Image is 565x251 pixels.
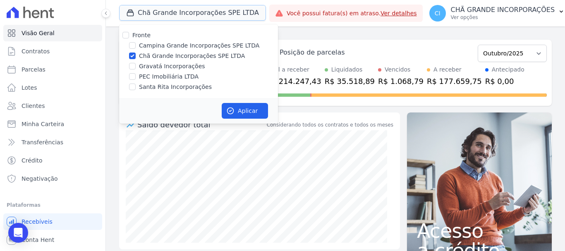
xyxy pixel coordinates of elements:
span: Transferências [22,138,63,146]
label: Campina Grande Incorporações SPE LTDA [139,41,259,50]
div: Posição de parcelas [280,48,345,57]
label: Fronte [132,32,151,38]
div: Antecipado [492,65,524,74]
div: Saldo devedor total [137,119,265,130]
div: R$ 0,00 [485,76,524,87]
p: CHÃ GRANDE INCORPORAÇÕES [451,6,555,14]
p: Ver opções [451,14,555,21]
div: Open Intercom Messenger [8,223,28,243]
span: Lotes [22,84,37,92]
div: R$ 35.518,89 [325,76,375,87]
span: Clientes [22,102,45,110]
label: Chã Grande Incorporações SPE LTDA [139,52,245,60]
div: Liquidados [331,65,363,74]
div: A receber [433,65,462,74]
a: Ver detalhes [381,10,417,17]
div: Vencidos [385,65,410,74]
a: Recebíveis [3,213,102,230]
a: Clientes [3,98,102,114]
span: Negativação [22,175,58,183]
a: Contratos [3,43,102,60]
div: R$ 1.068,79 [378,76,424,87]
a: Visão Geral [3,25,102,41]
span: Crédito [22,156,43,165]
span: Recebíveis [22,218,53,226]
span: Você possui fatura(s) em atraso. [287,9,417,18]
span: Minha Carteira [22,120,64,128]
button: Chã Grande Incorporações SPE LTDA [119,5,266,21]
span: CI [435,10,441,16]
a: Lotes [3,79,102,96]
span: Conta Hent [22,236,54,244]
button: Aplicar [222,103,268,119]
label: Gravatá Incorporações [139,62,205,71]
span: Visão Geral [22,29,55,37]
a: Crédito [3,152,102,169]
label: Santa Rita Incorporações [139,83,212,91]
div: R$ 214.247,43 [266,76,321,87]
a: Parcelas [3,61,102,78]
span: Acesso [417,221,542,241]
a: Minha Carteira [3,116,102,132]
span: Parcelas [22,65,45,74]
span: Contratos [22,47,50,55]
div: Plataformas [7,200,99,210]
a: Negativação [3,170,102,187]
div: Total a receber [266,65,321,74]
div: R$ 177.659,75 [427,76,482,87]
div: Considerando todos os contratos e todos os meses [267,121,393,129]
label: PEC Imobiliária LTDA [139,72,199,81]
a: Conta Hent [3,232,102,248]
a: Transferências [3,134,102,151]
